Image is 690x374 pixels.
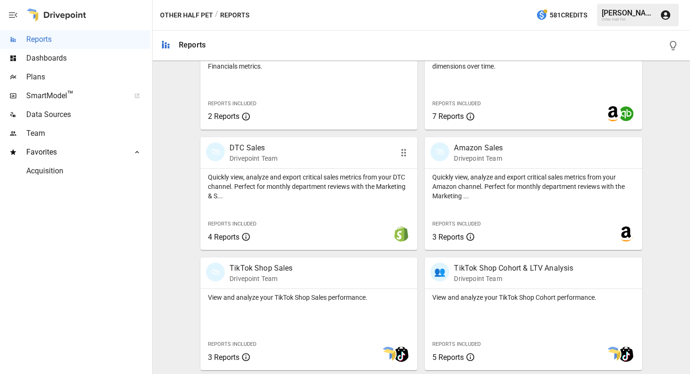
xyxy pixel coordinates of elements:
[432,293,634,302] p: View and analyze your TikTok Shop Cohort performance.
[230,154,277,163] p: Drivepoint Team
[26,165,150,177] span: Acquisition
[381,347,396,362] img: smart model
[208,101,256,107] span: Reports Included
[394,226,409,242] img: shopify
[208,353,239,362] span: 3 Reports
[454,154,503,163] p: Drivepoint Team
[432,221,481,227] span: Reports Included
[26,128,150,139] span: Team
[432,341,481,347] span: Reports Included
[532,7,591,24] button: 581Credits
[206,142,225,161] div: 🛍
[179,40,206,49] div: Reports
[394,347,409,362] img: tiktok
[26,53,150,64] span: Dashboards
[67,89,74,101] span: ™
[430,263,449,281] div: 👥
[432,52,634,71] p: View, analyze and export cohort LTV performance across custom dimensions over time.
[602,17,654,22] div: Other Half Pet
[26,147,124,158] span: Favorites
[208,293,410,302] p: View and analyze your TikTok Shop Sales performance.
[206,263,225,281] div: 🛍
[606,106,621,121] img: amazon
[26,34,150,45] span: Reports
[208,112,239,121] span: 2 Reports
[430,142,449,161] div: 🛍
[26,109,150,120] span: Data Sources
[606,347,621,362] img: smart model
[432,353,464,362] span: 5 Reports
[230,263,293,274] p: TikTok Shop Sales
[215,9,218,21] div: /
[432,172,634,201] p: Quickly view, analyze and export critical sales metrics from your Amazon channel. Perfect for mon...
[619,347,634,362] img: tiktok
[550,9,587,21] span: 581 Credits
[208,233,239,242] span: 4 Reports
[432,101,481,107] span: Reports Included
[602,8,654,17] div: [PERSON_NAME]
[208,52,410,71] p: Easily identify strengths and weaknesses for P&L and Cohorted Financials metrics.
[454,263,573,274] p: TikTok Shop Cohort & LTV Analysis
[619,106,634,121] img: quickbooks
[230,142,277,154] p: DTC Sales
[230,274,293,283] p: Drivepoint Team
[26,90,124,101] span: SmartModel
[208,172,410,201] p: Quickly view, analyze and export critical sales metrics from your DTC channel. Perfect for monthl...
[432,233,464,242] span: 3 Reports
[208,221,256,227] span: Reports Included
[26,71,150,83] span: Plans
[619,226,634,242] img: amazon
[208,341,256,347] span: Reports Included
[454,274,573,283] p: Drivepoint Team
[454,142,503,154] p: Amazon Sales
[160,9,213,21] button: Other Half Pet
[432,112,464,121] span: 7 Reports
